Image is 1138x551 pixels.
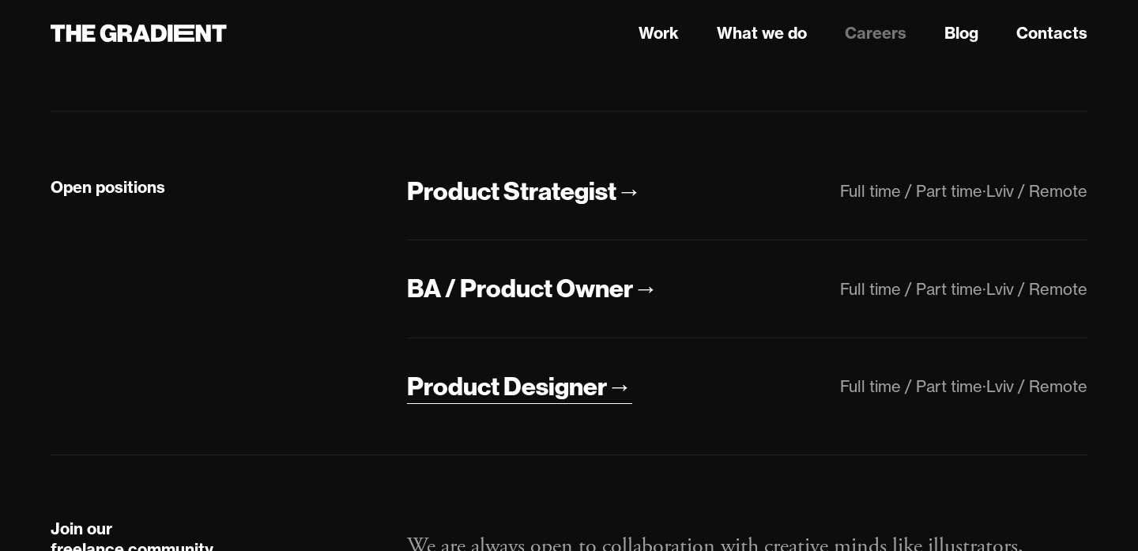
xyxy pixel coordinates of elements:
[845,21,906,45] a: Careers
[982,181,986,201] div: ·
[717,21,807,45] a: What we do
[407,175,642,209] a: Product Strategist→
[51,177,165,197] strong: Open positions
[944,21,978,45] a: Blog
[607,370,632,403] div: →
[986,279,1087,299] div: Lviv / Remote
[840,181,982,201] div: Full time / Part time
[407,272,658,306] a: BA / Product Owner→
[986,376,1087,396] div: Lviv / Remote
[616,175,642,208] div: →
[840,376,982,396] div: Full time / Part time
[986,181,1087,201] div: Lviv / Remote
[407,175,616,208] div: Product Strategist
[407,370,607,403] div: Product Designer
[1016,21,1087,45] a: Contacts
[840,279,982,299] div: Full time / Part time
[639,21,679,45] a: Work
[407,370,632,404] a: Product Designer→
[982,376,986,396] div: ·
[407,272,633,305] div: BA / Product Owner
[633,272,658,305] div: →
[982,279,986,299] div: ·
